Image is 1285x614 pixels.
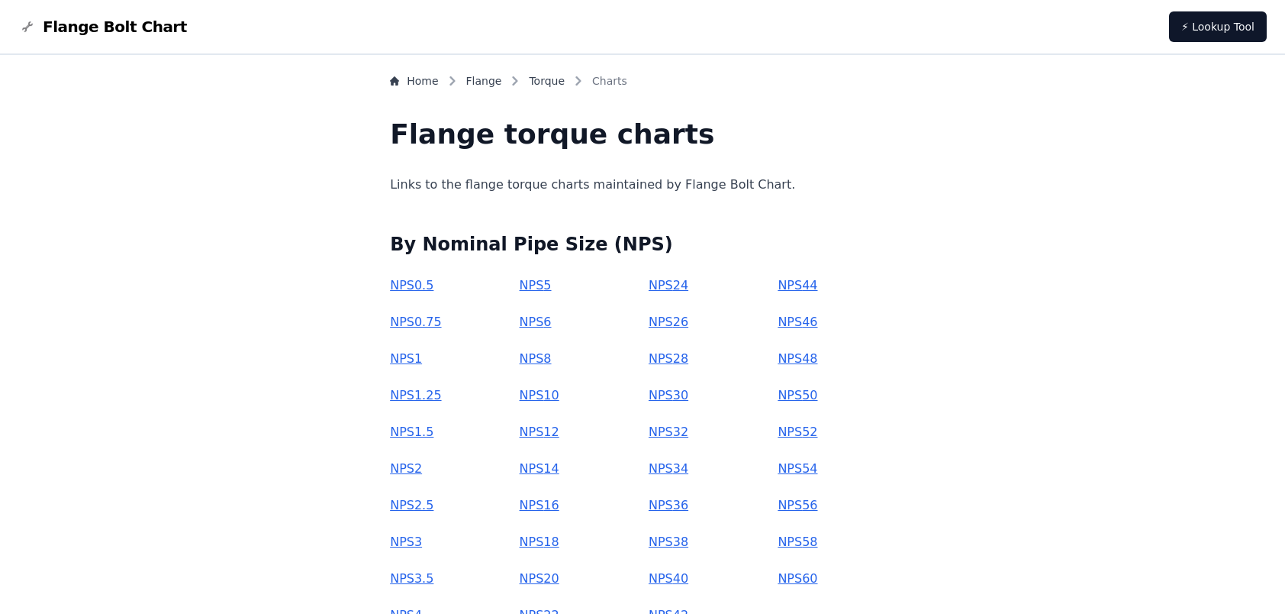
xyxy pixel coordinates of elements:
a: NPS38 [649,535,688,549]
a: NPS20 [520,571,559,586]
a: NPS54 [778,461,817,476]
a: NPS28 [649,351,688,366]
a: NPS10 [520,388,559,402]
a: NPS2.5 [390,498,433,512]
h2: By Nominal Pipe Size (NPS) [390,232,895,257]
a: NPS1.25 [390,388,441,402]
a: NPS44 [778,278,817,292]
a: NPS1 [390,351,422,366]
a: Flange Bolt Chart LogoFlange Bolt Chart [18,16,187,37]
a: NPS0.75 [390,315,441,329]
a: NPS34 [649,461,688,476]
a: NPS58 [778,535,817,549]
a: NPS14 [520,461,559,476]
a: Flange [466,73,502,89]
a: ⚡ Lookup Tool [1169,11,1267,42]
a: NPS5 [520,278,552,292]
a: NPS2 [390,461,422,476]
a: NPS16 [520,498,559,512]
a: NPS8 [520,351,552,366]
a: NPS1.5 [390,425,433,439]
p: Links to the flange torque charts maintained by Flange Bolt Chart. [390,174,895,196]
a: NPS60 [778,571,817,586]
a: Torque [529,73,565,89]
a: NPS0.5 [390,278,433,292]
img: Flange Bolt Chart Logo [18,18,37,36]
a: NPS30 [649,388,688,402]
a: NPS56 [778,498,817,512]
a: NPS18 [520,535,559,549]
span: Flange Bolt Chart [43,16,187,37]
a: NPS50 [778,388,817,402]
a: NPS24 [649,278,688,292]
a: NPS6 [520,315,552,329]
nav: Breadcrumb [390,73,895,95]
span: Charts [592,73,627,89]
a: NPS36 [649,498,688,512]
a: NPS26 [649,315,688,329]
a: NPS40 [649,571,688,586]
a: Home [390,73,438,89]
a: NPS52 [778,425,817,439]
a: NPS3.5 [390,571,433,586]
a: NPS32 [649,425,688,439]
a: NPS46 [778,315,817,329]
a: NPS3 [390,535,422,549]
a: NPS12 [520,425,559,439]
a: NPS48 [778,351,817,366]
h1: Flange torque charts [390,119,895,150]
